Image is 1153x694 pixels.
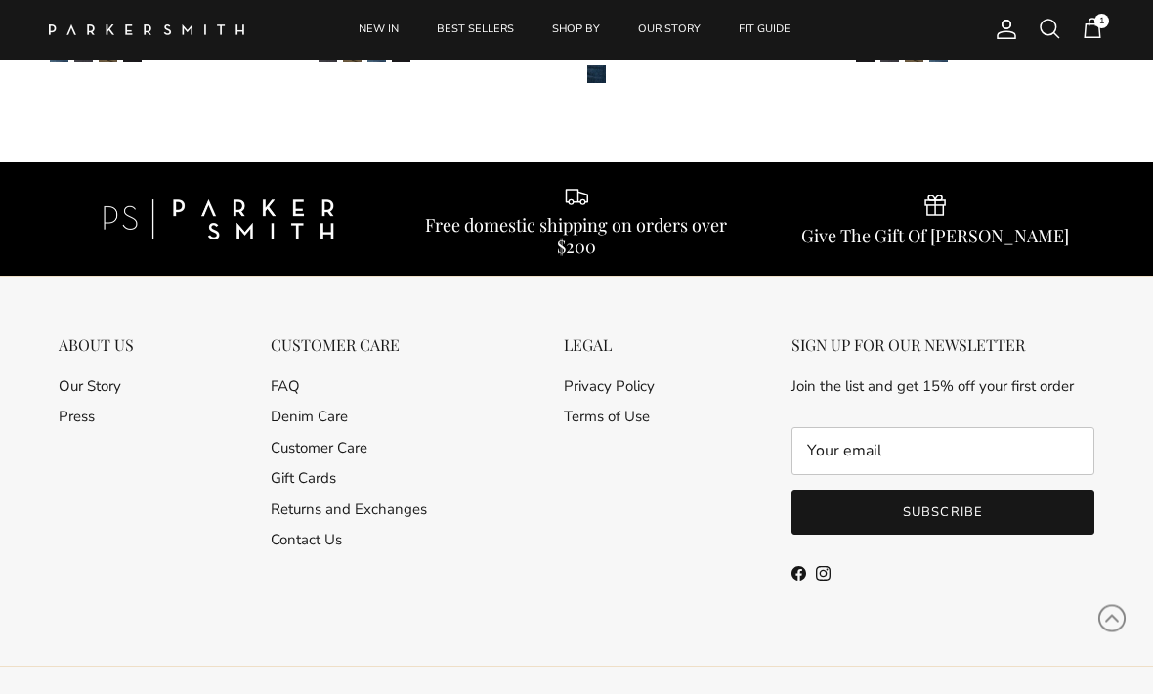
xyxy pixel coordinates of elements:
[1097,604,1127,633] svg: Scroll to Top
[271,408,348,427] a: Denim Care
[271,469,336,489] a: Gift Cards
[791,428,1094,477] input: Email
[271,336,427,355] div: CUSTOMER CARE
[251,336,447,598] div: Secondary
[564,408,650,427] a: Terms of Use
[587,65,606,84] img: Pacific
[564,377,655,397] a: Privacy Policy
[59,336,134,355] div: ABOUT US
[791,336,1094,355] div: SIGN UP FOR OUR NEWSLETTER
[39,336,153,598] div: Secondary
[407,215,747,257] div: Free domestic shipping on orders over $200
[271,531,342,550] a: Contact Us
[586,65,607,85] a: Pacific
[1081,17,1104,42] a: 1
[1094,14,1109,28] span: 1
[49,24,244,35] img: Parker Smith
[271,500,427,520] a: Returns and Exchanges
[791,491,1094,536] button: Subscribe
[564,336,655,355] div: LEGAL
[271,377,300,397] a: FAQ
[271,439,367,458] a: Customer Care
[987,18,1018,41] a: Account
[59,377,121,397] a: Our Story
[544,336,674,598] div: Secondary
[791,375,1094,399] p: Join the list and get 15% off your first order
[801,226,1069,247] div: Give The Gift Of [PERSON_NAME]
[59,408,95,427] a: Press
